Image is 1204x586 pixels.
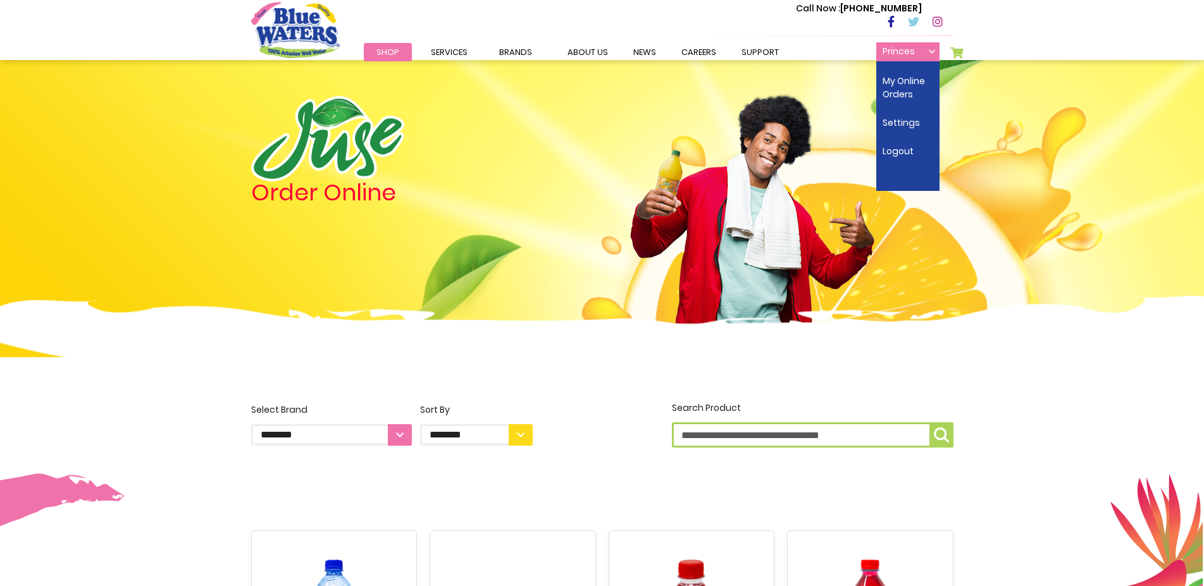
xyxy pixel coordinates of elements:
span: Call Now : [796,2,840,15]
a: Princes Town Constituency MP Office [876,42,940,61]
img: man.png [629,73,876,343]
a: My Online Orders [876,70,940,106]
span: Services [431,46,468,58]
label: Search Product [672,401,953,448]
img: logo [251,96,404,181]
a: News [621,43,669,61]
img: search-icon.png [934,427,949,443]
label: Select Brand [251,403,412,446]
h4: Order Online [251,181,533,204]
button: Search Product [929,422,953,448]
a: support [729,43,791,61]
span: Brands [499,46,532,58]
input: Search Product [672,422,953,448]
a: Logout [876,140,940,162]
p: [PHONE_NUMBER] [796,2,922,15]
a: store logo [251,2,340,58]
a: about us [555,43,621,61]
select: Select Brand [251,424,412,446]
a: Settings [876,112,940,134]
select: Sort By [420,424,533,446]
span: Shop [376,46,399,58]
div: Sort By [420,403,533,417]
a: careers [669,43,729,61]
